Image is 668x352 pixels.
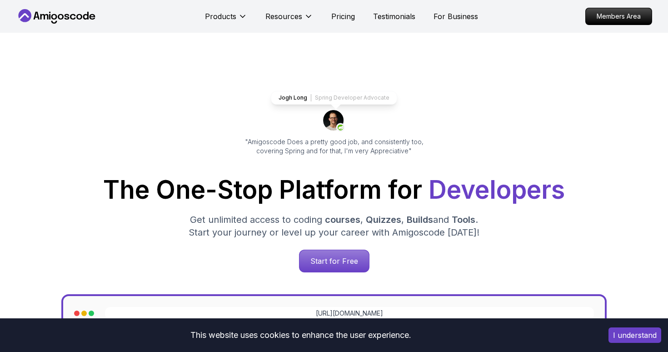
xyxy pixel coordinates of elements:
button: Products [205,11,247,29]
a: Start for Free [299,250,369,272]
p: Start for Free [299,250,369,272]
span: Builds [407,214,433,225]
div: This website uses cookies to enhance the user experience. [7,325,595,345]
p: Members Area [586,8,652,25]
img: josh long [323,110,345,132]
p: Products [205,11,236,22]
a: [URL][DOMAIN_NAME] [316,309,383,318]
span: Tools [452,214,475,225]
a: Members Area [585,8,652,25]
p: Get unlimited access to coding , , and . Start your journey or level up your career with Amigosco... [181,213,487,239]
h1: The One-Stop Platform for [23,177,645,202]
button: Accept cookies [608,327,661,343]
span: Developers [429,175,565,205]
a: Testimonials [373,11,415,22]
a: Pricing [331,11,355,22]
span: Quizzes [366,214,401,225]
p: Spring Developer Advocate [315,94,389,101]
p: Jogh Long [279,94,307,101]
a: For Business [434,11,478,22]
p: "Amigoscode Does a pretty good job, and consistently too, covering Spring and for that, I'm very ... [232,137,436,156]
span: courses [325,214,360,225]
button: Resources [265,11,313,29]
p: Resources [265,11,302,22]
